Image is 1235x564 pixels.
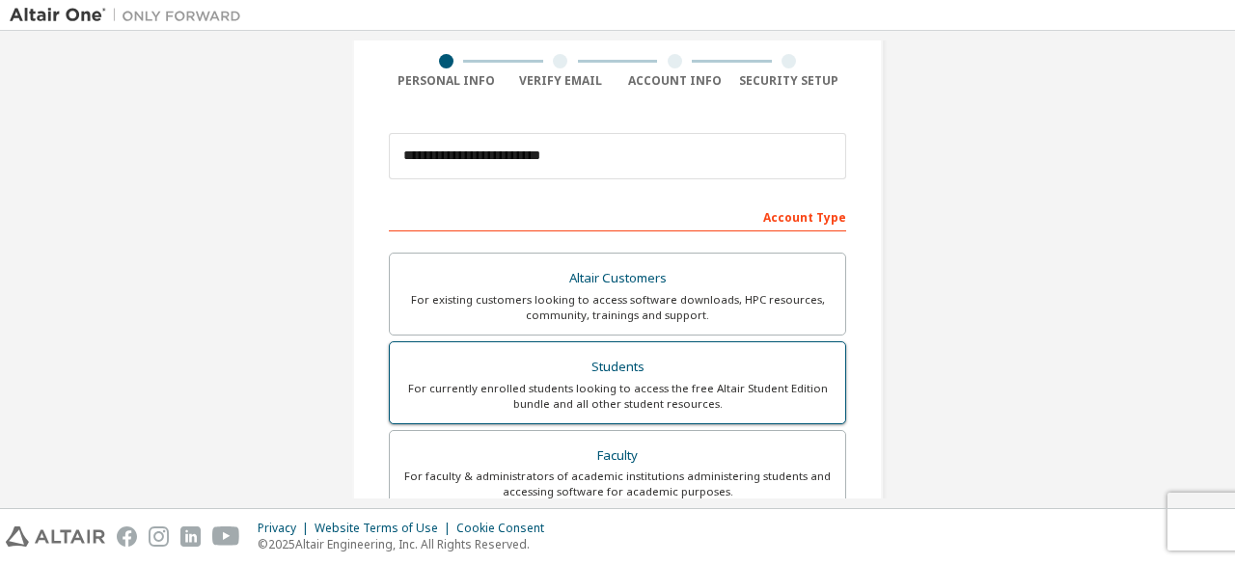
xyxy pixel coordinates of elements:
div: For faculty & administrators of academic institutions administering students and accessing softwa... [401,469,834,499]
div: Website Terms of Use [315,521,456,536]
div: Altair Customers [401,265,834,292]
img: Altair One [10,6,251,25]
div: Privacy [258,521,315,536]
div: For currently enrolled students looking to access the free Altair Student Edition bundle and all ... [401,381,834,412]
div: Students [401,354,834,381]
div: Account Info [617,73,732,89]
div: Cookie Consent [456,521,556,536]
div: Faculty [401,443,834,470]
div: Verify Email [504,73,618,89]
div: Security Setup [732,73,847,89]
img: facebook.svg [117,526,137,547]
img: instagram.svg [149,526,169,547]
div: For existing customers looking to access software downloads, HPC resources, community, trainings ... [401,292,834,323]
div: Account Type [389,201,846,231]
div: Personal Info [389,73,504,89]
img: altair_logo.svg [6,526,105,547]
img: youtube.svg [212,526,240,547]
img: linkedin.svg [180,526,201,547]
p: © 2025 Altair Engineering, Inc. All Rights Reserved. [258,536,556,552]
